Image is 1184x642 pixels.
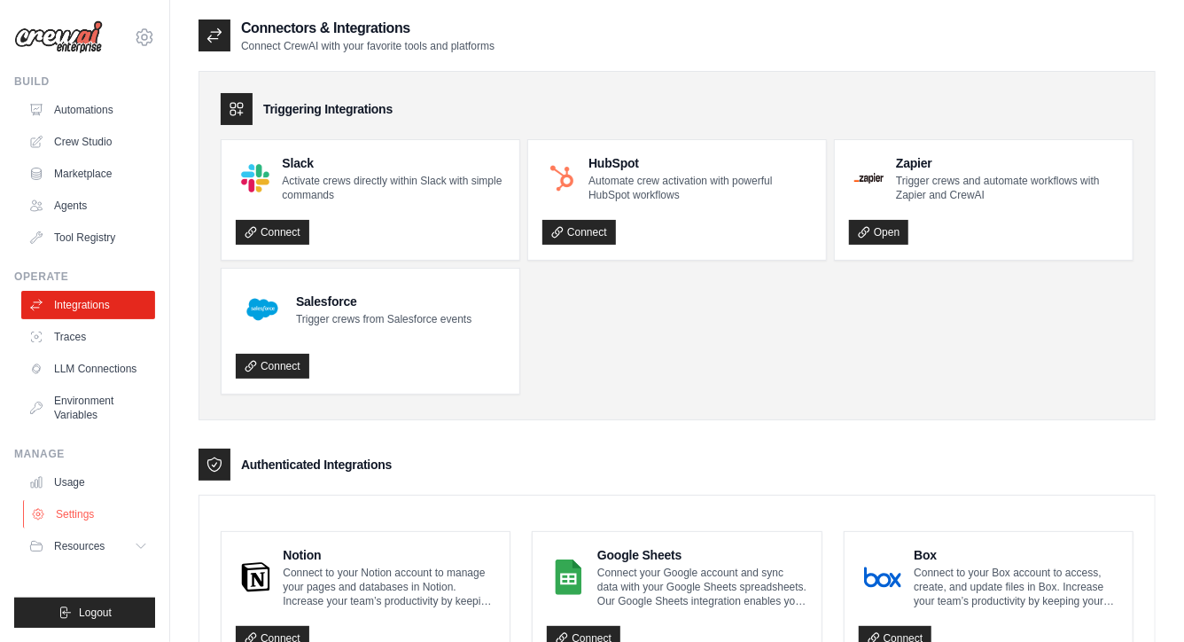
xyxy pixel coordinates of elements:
[597,566,807,608] p: Connect your Google account and sync data with your Google Sheets spreadsheets. Our Google Sheets...
[14,447,155,461] div: Manage
[241,18,495,39] h2: Connectors & Integrations
[21,291,155,319] a: Integrations
[241,456,392,474] h3: Authenticated Integrations
[914,546,1118,564] h4: Box
[54,539,105,553] span: Resources
[914,566,1118,608] p: Connect to your Box account to access, create, and update files in Box. Increase your team’s prod...
[236,354,309,379] a: Connect
[21,160,155,188] a: Marketplace
[14,270,155,284] div: Operate
[849,220,908,245] a: Open
[236,220,309,245] a: Connect
[14,598,155,628] button: Logout
[21,223,155,252] a: Tool Registry
[896,154,1118,172] h4: Zapier
[282,174,505,202] p: Activate crews directly within Slack with simple commands
[552,560,585,595] img: Google Sheets Logo
[588,174,812,202] p: Automate crew activation with powerful HubSpot workflows
[241,560,270,595] img: Notion Logo
[21,128,155,156] a: Crew Studio
[597,546,807,564] h4: Google Sheets
[296,293,471,310] h4: Salesforce
[21,532,155,560] button: Resources
[21,468,155,497] a: Usage
[283,546,495,564] h4: Notion
[896,174,1118,202] p: Trigger crews and automate workflows with Zapier and CrewAI
[21,96,155,124] a: Automations
[548,164,576,192] img: HubSpot Logo
[241,164,269,192] img: Slack Logo
[79,606,112,620] span: Logout
[282,154,505,172] h4: Slack
[14,74,155,89] div: Build
[21,355,155,383] a: LLM Connections
[21,387,155,429] a: Environment Variables
[588,154,812,172] h4: HubSpot
[241,39,495,53] p: Connect CrewAI with your favorite tools and platforms
[283,566,495,608] p: Connect to your Notion account to manage your pages and databases in Notion. Increase your team’s...
[21,192,155,220] a: Agents
[21,323,155,351] a: Traces
[296,312,471,326] p: Trigger crews from Salesforce events
[542,220,616,245] a: Connect
[263,100,393,118] h3: Triggering Integrations
[241,288,284,331] img: Salesforce Logo
[23,500,157,528] a: Settings
[14,20,103,54] img: Logo
[854,173,884,184] img: Zapier Logo
[864,560,902,595] img: Box Logo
